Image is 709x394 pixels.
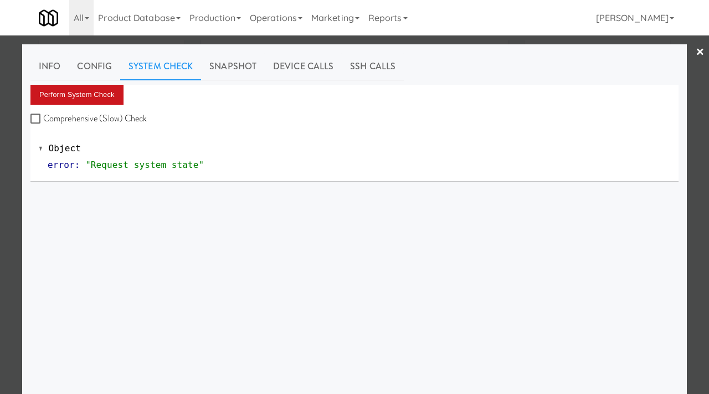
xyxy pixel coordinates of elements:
button: Perform System Check [30,85,124,105]
span: "Request system state" [85,160,204,170]
a: × [696,35,705,70]
a: Info [30,53,69,80]
a: SSH Calls [342,53,404,80]
a: Snapshot [201,53,265,80]
label: Comprehensive (Slow) Check [30,110,147,127]
span: Object [49,143,81,153]
a: System Check [120,53,201,80]
input: Comprehensive (Slow) Check [30,115,43,124]
span: : [75,160,80,170]
span: error [48,160,75,170]
a: Config [69,53,120,80]
a: Device Calls [265,53,342,80]
img: Micromart [39,8,58,28]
